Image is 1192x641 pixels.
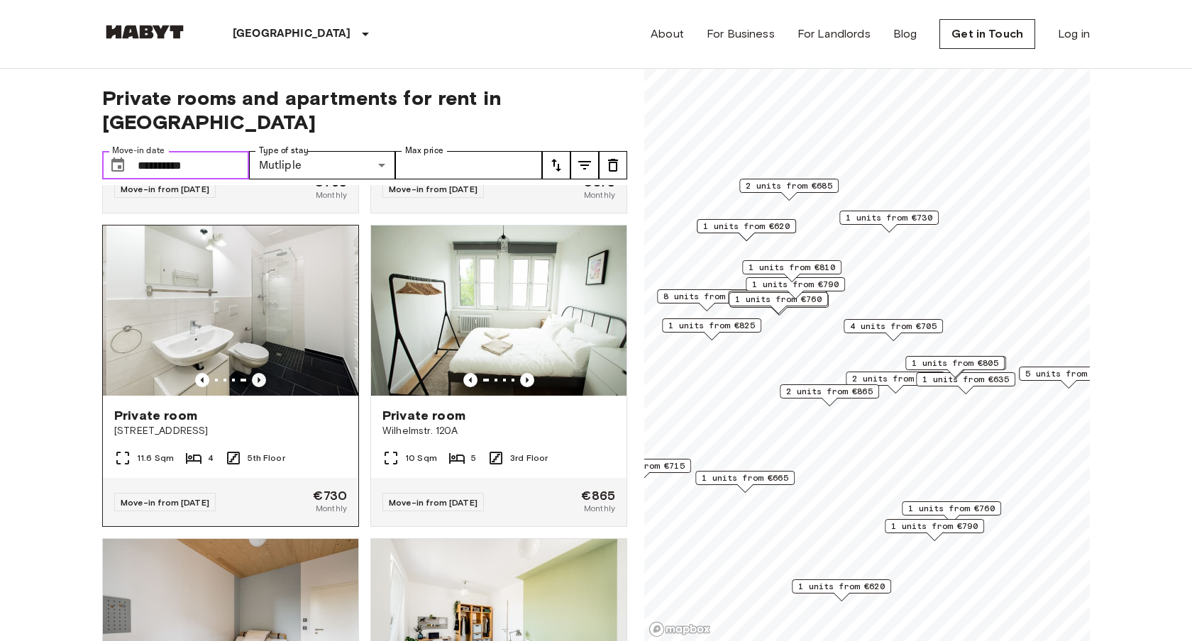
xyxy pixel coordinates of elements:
span: 1 units from €810 [749,261,835,274]
span: 1 units from €730 [846,211,932,224]
div: Map marker [905,356,1005,378]
div: Map marker [739,179,839,201]
div: Map marker [1019,367,1118,389]
button: tune [570,151,599,179]
span: 1 units from €760 [735,293,822,306]
p: [GEOGRAPHIC_DATA] [233,26,351,43]
button: tune [542,151,570,179]
button: Previous image [195,373,209,387]
span: 1 units from €825 [668,319,755,332]
span: [STREET_ADDRESS] [114,424,347,438]
a: For Landlords [798,26,871,43]
span: €730 [313,489,347,502]
label: Max price [405,145,443,157]
div: Map marker [729,292,828,314]
span: Wilhelmstr. 120A [382,424,615,438]
a: Marketing picture of unit DE-01-081-001-03HPrevious imagePrevious imagePrivate roomWilhelmstr. 12... [370,225,627,527]
span: 1 units from €620 [703,220,790,233]
a: Log in [1058,26,1090,43]
span: 5 [471,452,476,464]
div: Map marker [697,219,796,241]
label: Move-in date [112,145,165,157]
span: Monthly [584,189,615,201]
span: 2 units from €865 [786,385,873,398]
div: Map marker [728,291,827,313]
span: 10 Sqm [405,452,437,464]
div: Map marker [742,260,841,282]
button: Previous image [520,373,534,387]
div: Map marker [916,372,1015,394]
span: 1 units from €790 [752,278,839,291]
button: Previous image [463,373,478,387]
span: 1 units from €805 [912,357,998,369]
button: tune [599,151,627,179]
span: 1 units from €715 [598,459,685,472]
div: Map marker [746,277,845,299]
span: 5 units from €645 [1025,367,1112,380]
span: 2 units from €685 [746,179,832,192]
div: Map marker [662,318,761,340]
span: 1 units from €635 [922,373,1009,386]
img: Marketing picture of unit DE-01-12-015-02Q [106,225,362,396]
span: 5th Floor [248,452,285,464]
span: 1 units from €790 [891,520,978,533]
span: Move-in from [DATE] [121,497,209,508]
label: Type of stay [259,145,309,157]
span: 3rd Floor [510,452,548,464]
div: Map marker [902,501,1001,523]
img: Habyt [102,25,187,39]
span: 2 units from €720 [852,372,939,385]
span: 4 [208,452,214,464]
a: Get in Touch [939,19,1035,49]
div: Mutliple [249,151,396,179]
span: 11.6 Sqm [137,452,174,464]
span: €865 [581,489,615,502]
button: Previous image [252,373,266,387]
span: 3 units from €740 [734,291,821,304]
span: Monthly [584,502,615,515]
a: About [651,26,684,43]
span: Monthly [316,189,347,201]
div: Map marker [792,579,891,601]
span: Monthly [316,502,347,515]
span: Private rooms and apartments for rent in [GEOGRAPHIC_DATA] [102,86,627,134]
span: 4 units from €705 [850,320,937,333]
span: 1 units from €665 [702,472,788,484]
div: Map marker [839,211,939,233]
div: Map marker [695,471,795,493]
a: For Business [707,26,775,43]
span: Move-in from [DATE] [389,184,478,194]
a: Previous imagePrevious imagePrivate room[STREET_ADDRESS]11.6 Sqm45th FloorMove-in from [DATE]€730... [102,225,359,527]
a: Blog [893,26,917,43]
img: Marketing picture of unit DE-01-081-001-03H [371,225,627,396]
span: 1 units from €760 [908,502,995,515]
div: Map marker [846,372,945,394]
span: 1 units from €620 [798,580,885,593]
span: Move-in from [DATE] [389,497,478,508]
div: Map marker [657,289,756,311]
span: €765 [314,176,347,189]
span: Private room [382,407,465,424]
span: Move-in from [DATE] [121,184,209,194]
div: Map marker [844,319,943,341]
span: 8 units from €665 [663,290,750,303]
a: Mapbox logo [649,621,711,637]
span: Private room [114,407,197,424]
div: Map marker [780,384,879,406]
span: €875 [583,176,615,189]
div: Map marker [885,519,984,541]
button: Choose date, selected date is 25 Nov 2025 [104,151,132,179]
